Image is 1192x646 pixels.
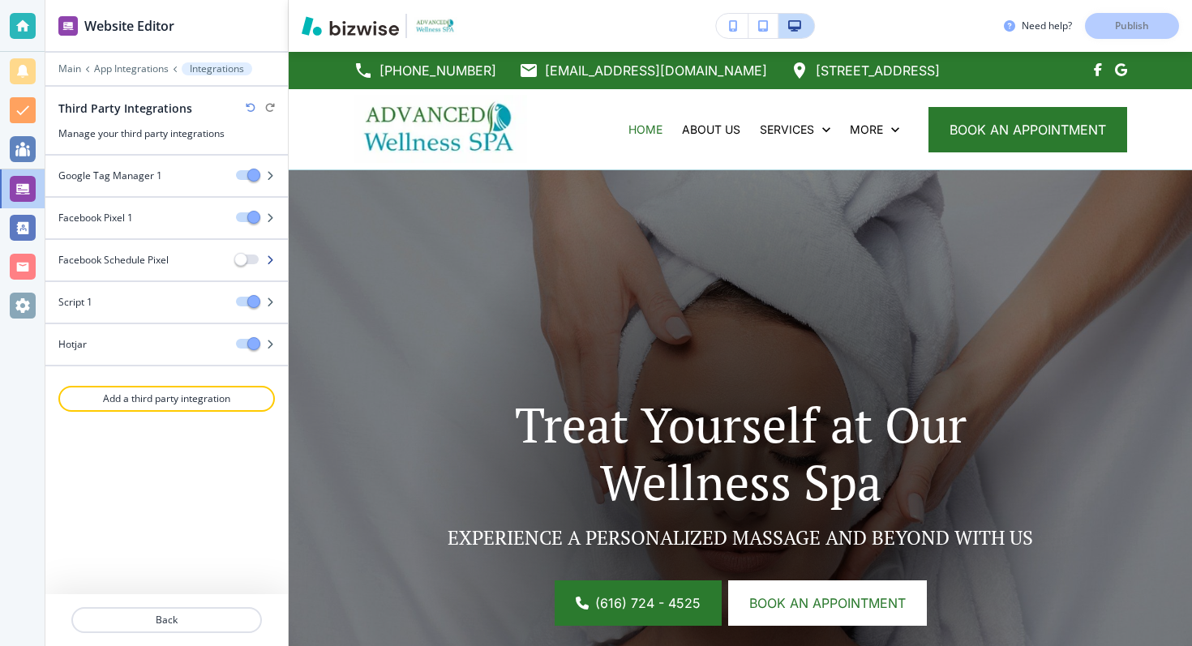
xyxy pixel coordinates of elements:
div: Hotjar [45,324,288,366]
p: HOME [628,122,662,138]
a: [PHONE_NUMBER] [354,58,496,83]
a: [EMAIL_ADDRESS][DOMAIN_NAME] [519,58,767,83]
button: Main [58,63,81,75]
a: (616) 724 - 4525 [555,580,722,626]
div: Facebook Pixel 1 [45,198,288,240]
span: Missing Input. Please add your code. [236,255,259,266]
h4: Facebook Schedule Pixel [58,253,169,267]
img: Advanced Wellness Spa [354,95,527,163]
p: Treat Yourself at Our Wellness Spa [443,396,1038,511]
button: Back [71,607,262,633]
div: Google Tag Manager 1 [45,156,288,198]
p: EXPERIENCE A PERSONALIZED MASSAGE AND BEYOND WITH US [443,525,1038,550]
span: book an appointment [950,120,1106,139]
a: [STREET_ADDRESS] [790,58,940,83]
h4: Facebook Pixel 1 [58,211,133,225]
p: Add a third party integration [60,391,273,406]
img: Your Logo [414,17,457,34]
a: Book an appointment [728,580,927,626]
h3: Manage your third party integrations [58,126,275,141]
div: Script 1 [45,282,288,324]
span: Book an appointment [749,593,906,613]
h4: Google Tag Manager 1 [58,169,162,183]
button: Integrations [182,62,252,75]
p: More [850,122,883,138]
img: Bizwise Logo [302,16,399,36]
p: [EMAIL_ADDRESS][DOMAIN_NAME] [545,58,767,83]
div: Facebook Schedule PixelMissing Input. Please add your code. [45,240,288,282]
h2: Third Party Integrations [58,100,192,117]
p: SERVICES [760,122,814,138]
span: (616) 724 - 4525 [595,593,701,613]
p: [PHONE_NUMBER] [379,58,496,83]
button: App Integrations [94,63,169,75]
p: ABOUT US [682,122,740,138]
h4: Hotjar [58,337,87,352]
p: Back [73,613,260,627]
img: editor icon [58,16,78,36]
button: Add a third party integration [58,386,275,412]
button: book an appointment [928,107,1127,152]
p: [STREET_ADDRESS] [816,58,940,83]
h4: Script 1 [58,295,92,310]
h3: Need help? [1022,19,1072,33]
h2: Website Editor [84,16,174,36]
p: Integrations [190,63,244,75]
